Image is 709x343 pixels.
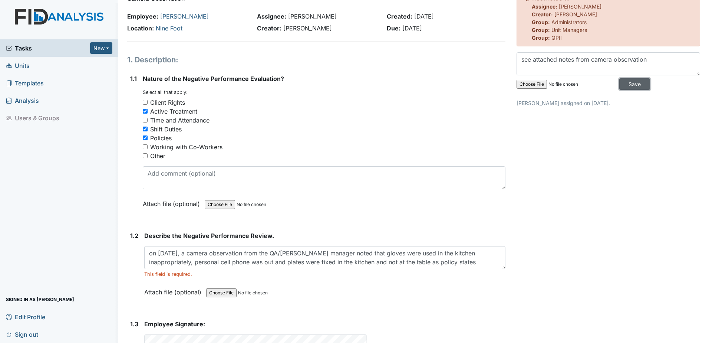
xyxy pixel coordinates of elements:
[402,24,422,32] span: [DATE]
[532,3,557,10] strong: Assignee:
[130,74,137,83] label: 1.1
[127,13,158,20] strong: Employee:
[144,320,205,328] span: Employee Signature:
[150,116,210,125] div: Time and Attendance
[150,125,182,134] div: Shift Duties
[6,60,30,71] span: Units
[143,109,148,114] input: Active Treatment
[130,320,138,329] label: 1.3
[532,19,550,25] strong: Group:
[6,77,44,89] span: Templates
[143,89,188,95] small: Select all that apply:
[127,54,505,65] h1: 1. Description:
[150,151,165,160] div: Other
[6,329,38,340] span: Sign out
[559,3,601,10] span: [PERSON_NAME]
[143,127,148,131] input: Shift Duties
[150,143,222,151] div: Working with Co-Workers
[150,107,197,116] div: Active Treatment
[150,134,172,143] div: Policies
[387,24,400,32] strong: Due:
[156,24,182,32] a: Nine Foot
[144,284,204,297] label: Attach file (optional)
[619,78,650,90] input: Save
[90,42,112,54] button: New
[387,13,412,20] strong: Created:
[551,35,562,41] span: QPII
[160,13,209,20] a: [PERSON_NAME]
[551,27,587,33] span: Unit Managers
[150,98,185,107] div: Client Rights
[6,311,45,323] span: Edit Profile
[532,11,553,17] strong: Creator:
[130,231,138,240] label: 1.2
[554,11,597,17] span: [PERSON_NAME]
[144,232,274,239] span: Describe the Negative Performance Review.
[532,35,550,41] strong: Group:
[143,144,148,149] input: Working with Co-Workers
[517,99,700,107] p: [PERSON_NAME] assigned on [DATE].
[143,100,148,105] input: Client Rights
[288,13,337,20] span: [PERSON_NAME]
[143,75,284,82] span: Nature of the Negative Performance Evaluation?
[143,135,148,140] input: Policies
[283,24,332,32] span: [PERSON_NAME]
[144,271,505,278] div: This field is required.
[6,294,74,305] span: Signed in as [PERSON_NAME]
[257,24,281,32] strong: Creator:
[143,118,148,122] input: Time and Attendance
[257,13,286,20] strong: Assignee:
[143,195,203,208] label: Attach file (optional)
[532,27,550,33] strong: Group:
[127,24,154,32] strong: Location:
[551,19,587,25] span: Administrators
[414,13,434,20] span: [DATE]
[6,95,39,106] span: Analysis
[143,153,148,158] input: Other
[6,44,90,53] a: Tasks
